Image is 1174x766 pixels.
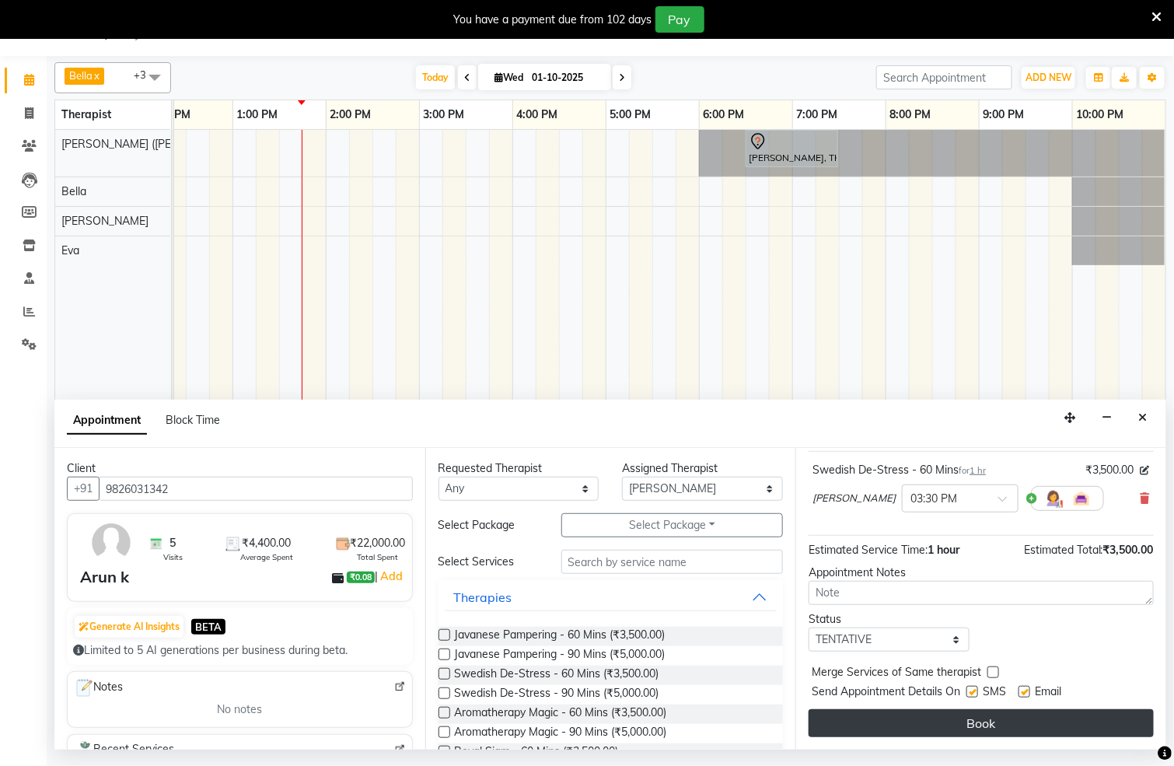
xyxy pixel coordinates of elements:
[217,701,262,718] span: No notes
[1131,406,1154,430] button: Close
[69,69,93,82] span: Bella
[445,583,777,611] button: Therapies
[455,743,619,763] span: Royal Siam - 60 Mins (₹3,500.00)
[1024,543,1103,557] span: Estimated Total:
[1026,72,1071,83] span: ADD NEW
[93,69,100,82] a: x
[67,407,147,435] span: Appointment
[454,588,512,607] div: Therapies
[622,460,783,477] div: Assigned Therapist
[375,567,405,586] span: |
[242,535,291,551] span: ₹4,400.00
[427,517,550,533] div: Select Package
[75,616,183,638] button: Generate AI Insights
[73,642,407,659] div: Limited to 5 AI generations per business during beta.
[61,137,245,151] span: [PERSON_NAME] ([PERSON_NAME])
[347,572,375,584] span: ₹0.08
[80,565,129,589] div: Arun k
[1022,67,1075,89] button: ADD NEW
[655,6,704,33] button: Pay
[1103,543,1154,557] span: ₹3,500.00
[959,465,986,476] small: for
[561,550,784,574] input: Search by service name
[1044,489,1063,508] img: Hairdresser.png
[166,413,220,427] span: Block Time
[809,543,928,557] span: Estimated Service Time:
[455,666,659,685] span: Swedish De-Stress - 60 Mins (₹3,500.00)
[61,243,79,257] span: Eva
[351,535,406,551] span: ₹22,000.00
[812,684,960,703] span: Send Appointment Details On
[812,664,981,684] span: Merge Services of Same therapist
[1141,466,1150,475] i: Edit price
[1035,684,1061,703] span: Email
[89,520,134,565] img: avatar
[561,513,784,537] button: Select Package
[416,65,455,89] span: Today
[809,709,1154,737] button: Book
[327,103,376,126] a: 2:00 PM
[1072,489,1091,508] img: Interior.png
[454,12,652,28] div: You have a payment due from 102 days
[455,705,667,724] span: Aromatherapy Magic - 60 Mins (₹3,500.00)
[455,685,659,705] span: Swedish De-Stress - 90 Mins (₹5,000.00)
[163,551,183,563] span: Visits
[606,103,655,126] a: 5:00 PM
[134,68,158,81] span: +3
[427,554,550,570] div: Select Services
[61,214,148,228] span: [PERSON_NAME]
[191,619,225,634] span: BETA
[793,103,842,126] a: 7:00 PM
[455,724,667,743] span: Aromatherapy Magic - 90 Mins (₹5,000.00)
[747,132,837,165] div: [PERSON_NAME], TK01, 06:30 PM-07:30 PM, Javanese Pampering - 60 Mins
[169,535,176,551] span: 5
[491,72,527,83] span: Wed
[455,627,666,646] span: Javanese Pampering - 60 Mins (₹3,500.00)
[67,477,100,501] button: +91
[240,551,293,563] span: Average Spent
[61,184,86,198] span: Bella
[876,65,1012,89] input: Search Appointment
[809,611,970,628] div: Status
[455,646,666,666] span: Javanese Pampering - 90 Mins (₹5,000.00)
[74,741,174,760] span: Recent Services
[513,103,562,126] a: 4:00 PM
[809,565,1154,581] div: Appointment Notes
[700,103,749,126] a: 6:00 PM
[928,543,959,557] span: 1 hour
[812,462,986,478] div: Swedish De-Stress - 60 Mins
[812,491,896,506] span: [PERSON_NAME]
[1073,103,1128,126] a: 10:00 PM
[886,103,935,126] a: 8:00 PM
[1085,462,1134,478] span: ₹3,500.00
[99,477,413,501] input: Search by Name/Mobile/Email/Code
[378,567,405,586] a: Add
[358,551,399,563] span: Total Spent
[61,107,111,121] span: Therapist
[420,103,469,126] a: 3:00 PM
[983,684,1006,703] span: SMS
[970,465,986,476] span: 1 hr
[439,460,599,477] div: Requested Therapist
[980,103,1029,126] a: 9:00 PM
[233,103,282,126] a: 1:00 PM
[67,460,413,477] div: Client
[527,66,605,89] input: 2025-10-01
[74,678,123,698] span: Notes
